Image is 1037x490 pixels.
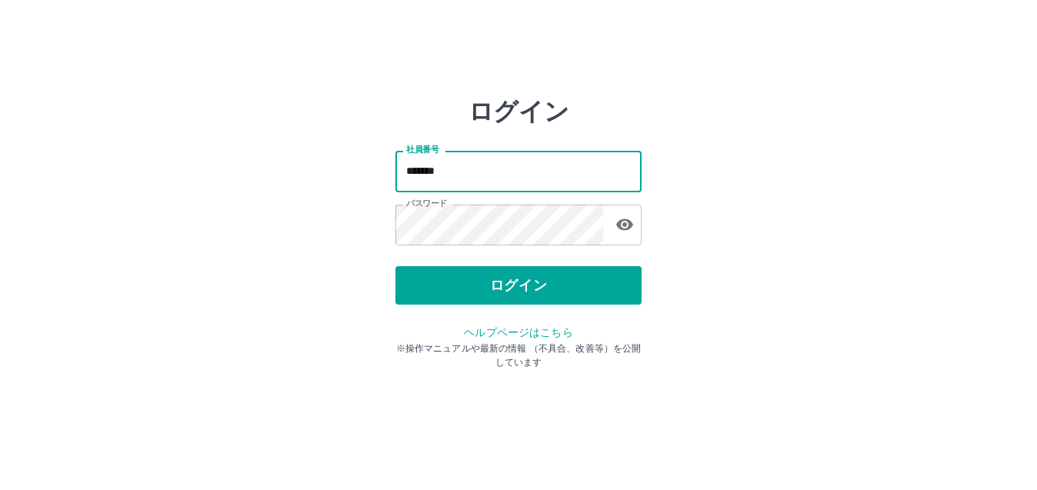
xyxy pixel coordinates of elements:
label: 社員番号 [406,144,438,155]
label: パスワード [406,198,447,209]
h2: ログイン [468,97,569,126]
p: ※操作マニュアルや最新の情報 （不具合、改善等）を公開しています [395,342,642,369]
a: ヘルプページはこちら [464,326,572,338]
button: ログイン [395,266,642,305]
